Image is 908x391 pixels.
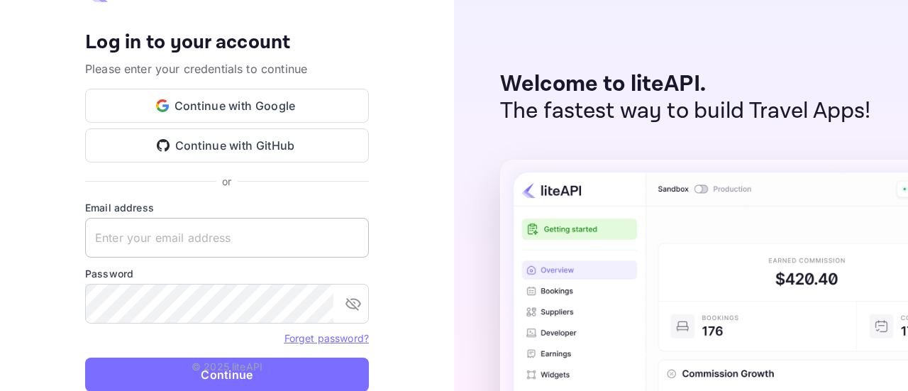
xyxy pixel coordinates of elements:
p: The fastest way to build Travel Apps! [500,98,871,125]
keeper-lock: Open Keeper Popup [342,229,359,246]
a: Forget password? [284,331,369,345]
h4: Log in to your account [85,31,369,55]
button: Continue with Google [85,89,369,123]
p: Please enter your credentials to continue [85,60,369,77]
label: Password [85,266,369,281]
label: Email address [85,200,369,215]
button: toggle password visibility [339,290,367,318]
p: © 2025 liteAPI [192,359,262,374]
input: Enter your email address [85,218,369,258]
button: Continue with GitHub [85,128,369,163]
a: Forget password? [284,332,369,344]
p: Welcome to liteAPI. [500,71,871,98]
p: or [222,174,231,189]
